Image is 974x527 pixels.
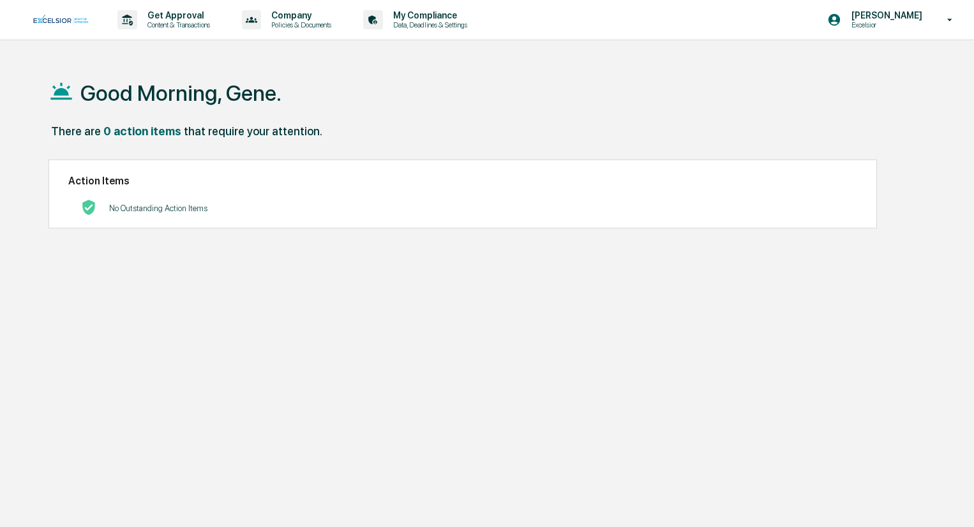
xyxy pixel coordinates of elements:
[261,10,338,20] p: Company
[184,124,322,138] div: that require your attention.
[80,80,281,106] h1: Good Morning, Gene.
[68,175,857,187] h2: Action Items
[31,15,92,25] img: logo
[137,10,216,20] p: Get Approval
[103,124,181,138] div: 0 action items
[383,20,474,29] p: Data, Deadlines & Settings
[81,200,96,215] img: No Actions logo
[841,10,929,20] p: [PERSON_NAME]
[109,204,207,213] p: No Outstanding Action Items
[137,20,216,29] p: Content & Transactions
[383,10,474,20] p: My Compliance
[261,20,338,29] p: Policies & Documents
[841,20,929,29] p: Excelsior
[51,124,101,138] div: There are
